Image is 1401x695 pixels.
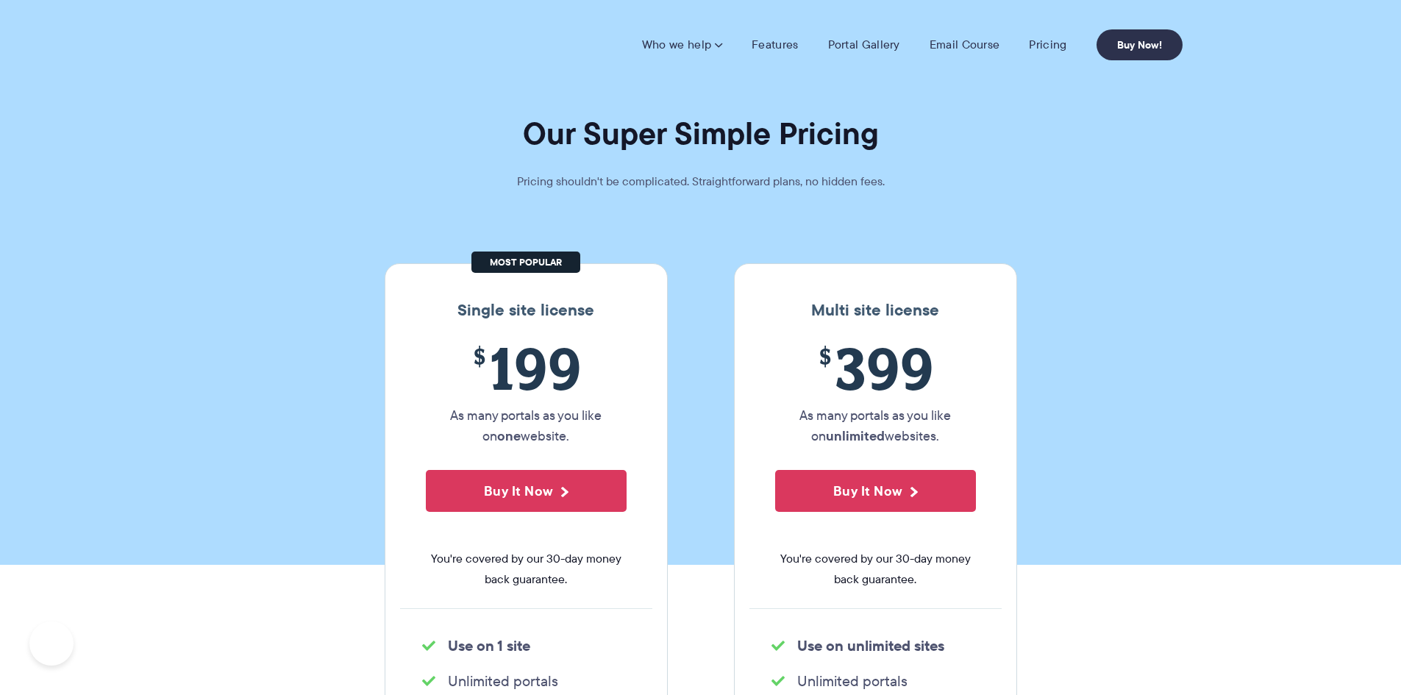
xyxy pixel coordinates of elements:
[826,426,885,446] strong: unlimited
[426,549,627,590] span: You're covered by our 30-day money back guarantee.
[771,671,980,691] li: Unlimited portals
[1097,29,1183,60] a: Buy Now!
[480,171,921,192] p: Pricing shouldn't be complicated. Straightforward plans, no hidden fees.
[797,635,944,657] strong: Use on unlimited sites
[448,635,530,657] strong: Use on 1 site
[775,405,976,446] p: As many portals as you like on websites.
[775,470,976,512] button: Buy It Now
[775,549,976,590] span: You're covered by our 30-day money back guarantee.
[497,426,521,446] strong: one
[1029,38,1066,52] a: Pricing
[426,335,627,402] span: 199
[29,621,74,666] iframe: Toggle Customer Support
[752,38,798,52] a: Features
[422,671,630,691] li: Unlimited portals
[426,405,627,446] p: As many portals as you like on website.
[400,301,652,320] h3: Single site license
[749,301,1002,320] h3: Multi site license
[828,38,900,52] a: Portal Gallery
[930,38,1000,52] a: Email Course
[775,335,976,402] span: 399
[642,38,722,52] a: Who we help
[426,470,627,512] button: Buy It Now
